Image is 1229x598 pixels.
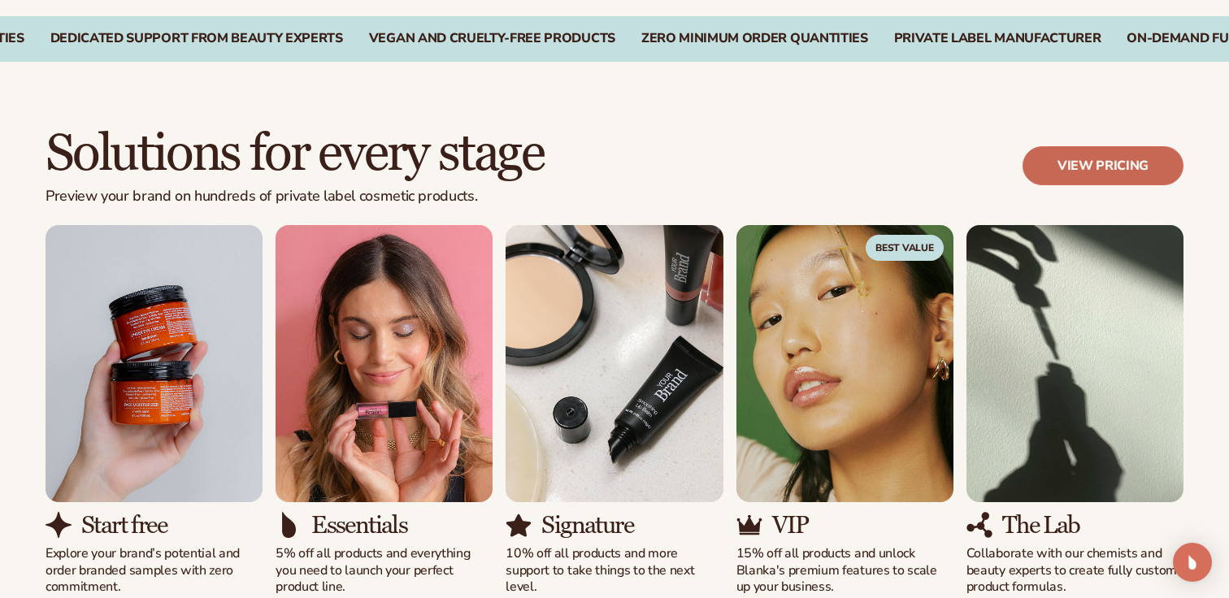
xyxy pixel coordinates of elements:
[894,31,1101,46] div: PRIVATE LABEL MANUFACTURER
[772,512,809,539] h3: VIP
[966,225,1183,502] img: Shopify Image 15
[46,225,263,596] div: 1 / 5
[276,545,493,596] p: 5% off all products and everything you need to launch your perfect product line.
[276,225,493,596] div: 2 / 5
[46,127,544,181] h2: Solutions for every stage
[736,225,953,502] img: Shopify Image 13
[736,512,762,538] img: Shopify Image 14
[46,188,544,206] p: Preview your brand on hundreds of private label cosmetic products.
[966,225,1183,596] div: 5 / 5
[50,31,343,46] div: DEDICATED SUPPORT FROM BEAUTY EXPERTS
[276,512,302,538] img: Shopify Image 10
[46,225,263,502] img: Shopify Image 7
[46,545,263,596] p: Explore your brand’s potential and order branded samples with zero commitment.
[541,512,633,539] h3: Signature
[866,235,944,261] span: Best Value
[1002,512,1080,539] h3: The Lab
[276,225,493,502] img: Shopify Image 9
[506,512,532,538] img: Shopify Image 12
[506,225,723,502] img: Shopify Image 11
[641,31,868,46] div: Zero Minimum Order Quantities
[966,545,1183,596] p: Collaborate with our chemists and beauty experts to create fully custom product formulas.
[1023,146,1183,185] a: View pricing
[966,512,992,538] img: Shopify Image 16
[736,225,953,596] div: 4 / 5
[311,512,407,539] h3: Essentials
[81,512,167,539] h3: Start free
[506,225,723,596] div: 3 / 5
[506,545,723,596] p: 10% off all products and more support to take things to the next level.
[1173,543,1212,582] div: Open Intercom Messenger
[369,31,615,46] div: Vegan and Cruelty-Free Products
[46,512,72,538] img: Shopify Image 8
[736,545,953,596] p: 15% off all products and unlock Blanka's premium features to scale up your business.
